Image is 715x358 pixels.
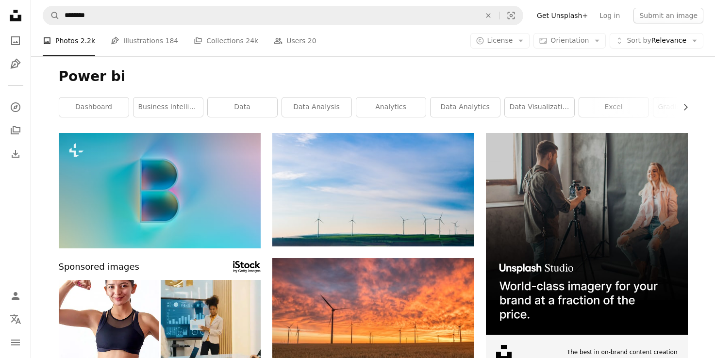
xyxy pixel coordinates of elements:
[677,98,688,117] button: scroll list to the right
[567,348,678,357] span: The best in on-brand content creation
[308,35,316,46] span: 20
[59,133,261,248] img: background pattern, logo
[59,98,129,117] a: dashboard
[272,133,474,246] img: white windmills on green grass field under white clouds and blue sky
[208,98,277,117] a: data
[579,98,648,117] a: excel
[274,25,316,56] a: Users 20
[246,35,258,46] span: 24k
[6,98,25,117] a: Explore
[478,6,499,25] button: Clear
[272,185,474,194] a: white windmills on green grass field under white clouds and blue sky
[6,144,25,163] a: Download History
[111,25,178,56] a: Illustrations 184
[59,68,688,85] h1: Power bi
[627,36,651,44] span: Sort by
[627,36,686,46] span: Relevance
[531,8,594,23] a: Get Unsplash+
[133,98,203,117] a: business intelligence
[505,98,574,117] a: data visualization
[550,36,589,44] span: Orientation
[6,54,25,74] a: Illustrations
[59,260,139,274] span: Sponsored images
[594,8,626,23] a: Log in
[194,25,258,56] a: Collections 24k
[6,31,25,50] a: Photos
[487,36,513,44] span: License
[610,33,703,49] button: Sort byRelevance
[633,8,703,23] button: Submit an image
[6,121,25,140] a: Collections
[431,98,500,117] a: data analytics
[43,6,60,25] button: Search Unsplash
[6,309,25,329] button: Language
[282,98,351,117] a: data analysis
[356,98,426,117] a: analytics
[166,35,179,46] span: 184
[533,33,606,49] button: Orientation
[6,286,25,306] a: Log in / Sign up
[59,186,261,195] a: background pattern, logo
[499,6,523,25] button: Visual search
[272,320,474,329] a: landscape photography of grass field with windmills under orange sunset
[43,6,523,25] form: Find visuals sitewide
[6,333,25,352] button: Menu
[486,133,688,335] img: file-1715651741414-859baba4300dimage
[470,33,530,49] button: License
